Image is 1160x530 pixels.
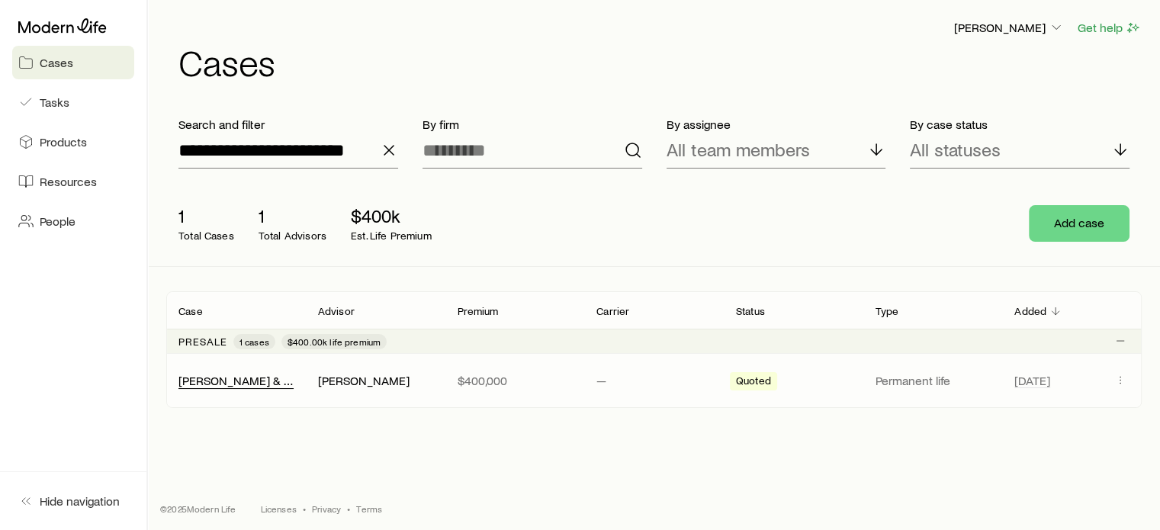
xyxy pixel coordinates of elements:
span: Quoted [736,374,771,390]
h1: Cases [178,43,1142,80]
span: [DATE] [1014,373,1050,388]
p: Search and filter [178,117,398,132]
span: 1 cases [239,336,269,348]
p: Presale [178,336,227,348]
span: Cases [40,55,73,70]
a: Terms [356,503,382,515]
p: 1 [259,205,326,226]
p: Permanent life [876,373,991,388]
div: [PERSON_NAME] & [PERSON_NAME] [178,373,294,389]
div: [PERSON_NAME] [318,373,410,389]
span: • [347,503,350,515]
p: All statuses [910,139,1001,160]
p: Carrier [596,305,629,317]
span: • [303,503,306,515]
button: Add case [1029,205,1129,242]
p: Added [1014,305,1046,317]
p: All team members [667,139,810,160]
a: Privacy [312,503,341,515]
span: $400.00k life premium [288,336,381,348]
p: $400,000 [457,373,572,388]
p: Type [876,305,899,317]
p: Advisor [318,305,355,317]
p: $400k [351,205,432,226]
p: By firm [423,117,642,132]
p: — [596,373,712,388]
a: Cases [12,46,134,79]
p: Case [178,305,203,317]
button: Hide navigation [12,484,134,518]
p: 1 [178,205,234,226]
button: Get help [1077,19,1142,37]
p: Total Advisors [259,230,326,242]
button: [PERSON_NAME] [953,19,1065,37]
a: Licenses [261,503,297,515]
p: [PERSON_NAME] [954,20,1064,35]
p: Total Cases [178,230,234,242]
span: People [40,214,76,229]
span: Hide navigation [40,493,120,509]
span: Resources [40,174,97,189]
a: People [12,204,134,238]
p: © 2025 Modern Life [160,503,236,515]
p: Premium [457,305,498,317]
a: Tasks [12,85,134,119]
a: [PERSON_NAME] & [PERSON_NAME] [178,373,375,387]
a: Resources [12,165,134,198]
span: Tasks [40,95,69,110]
p: Est. Life Premium [351,230,432,242]
p: By assignee [667,117,886,132]
p: Status [736,305,765,317]
a: Products [12,125,134,159]
div: Client cases [166,291,1142,408]
span: Products [40,134,87,149]
p: By case status [910,117,1129,132]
